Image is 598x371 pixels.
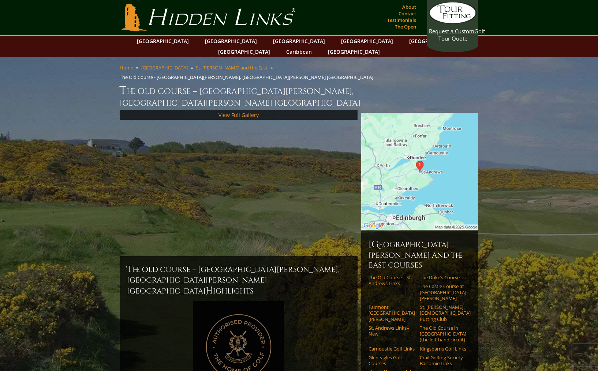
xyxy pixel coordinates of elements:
[361,113,478,230] img: Google Map of St Andrews Links, St Andrews, United Kingdom
[127,264,350,297] h2: The Old Course – [GEOGRAPHIC_DATA][PERSON_NAME], [GEOGRAPHIC_DATA][PERSON_NAME] [GEOGRAPHIC_DATA]...
[393,22,418,32] a: The Open
[420,304,466,322] a: St. [PERSON_NAME] [DEMOGRAPHIC_DATA]’ Putting Club
[120,64,133,71] a: Home
[283,46,315,57] a: Caribbean
[324,46,384,57] a: [GEOGRAPHIC_DATA]
[385,15,418,25] a: Testimonials
[429,2,476,42] a: Request a CustomGolf Tour Quote
[420,346,466,352] a: Kingsbarns Golf Links
[420,283,466,301] a: The Castle Course at [GEOGRAPHIC_DATA][PERSON_NAME]
[337,36,397,46] a: [GEOGRAPHIC_DATA]
[120,83,478,109] h1: The Old Course – [GEOGRAPHIC_DATA][PERSON_NAME], [GEOGRAPHIC_DATA][PERSON_NAME] [GEOGRAPHIC_DATA]
[397,8,418,19] a: Contact
[196,64,268,71] a: St. [PERSON_NAME] and the East
[133,36,193,46] a: [GEOGRAPHIC_DATA]
[369,325,415,337] a: St. Andrews Links–New
[369,275,415,287] a: The Old Course – St. Andrews Links
[420,355,466,367] a: Crail Golfing Society Balcomie Links
[120,74,376,80] li: The Old Course - [GEOGRAPHIC_DATA][PERSON_NAME], [GEOGRAPHIC_DATA][PERSON_NAME] [GEOGRAPHIC_DATA]
[369,239,471,270] h6: [GEOGRAPHIC_DATA][PERSON_NAME] and the East Courses
[369,355,415,367] a: Gleneagles Golf Courses
[369,304,415,322] a: Fairmont [GEOGRAPHIC_DATA][PERSON_NAME]
[141,64,188,71] a: [GEOGRAPHIC_DATA]
[405,36,465,46] a: [GEOGRAPHIC_DATA]
[214,46,274,57] a: [GEOGRAPHIC_DATA]
[429,27,474,35] span: Request a Custom
[269,36,329,46] a: [GEOGRAPHIC_DATA]
[218,111,259,118] a: View Full Gallery
[369,346,415,352] a: Carnoustie Golf Links
[400,2,418,12] a: About
[420,325,466,343] a: The Old Course in [GEOGRAPHIC_DATA] (the left-hand circuit)
[420,275,466,280] a: The Duke’s Course
[206,285,213,297] span: H
[201,36,261,46] a: [GEOGRAPHIC_DATA]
